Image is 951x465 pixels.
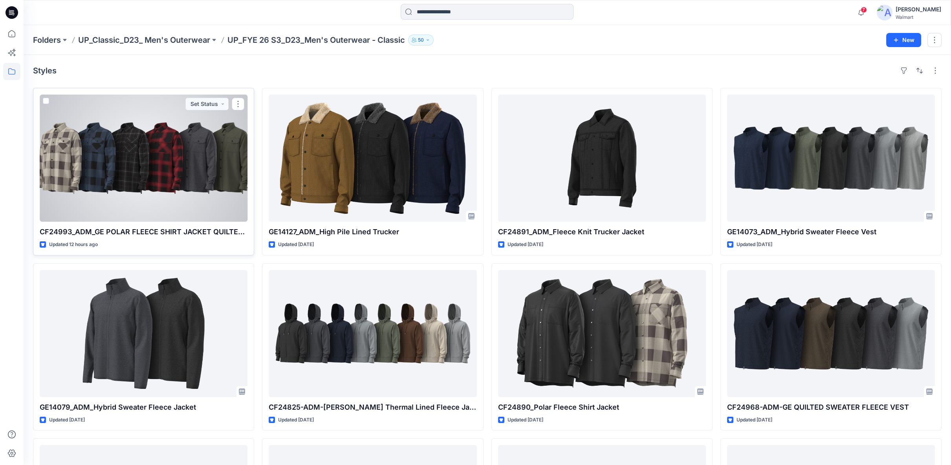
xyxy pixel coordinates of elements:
p: GE14073_ADM_Hybrid Sweater Fleece Vest [727,226,935,237]
img: avatar [877,5,892,20]
a: CF24993_ADM_GE POLAR FLEECE SHIRT JACKET QUILTED LINING [40,95,247,222]
a: CF24891_ADM_Fleece Knit Trucker Jacket [498,95,706,222]
p: GE14127_ADM_High Pile Lined Trucker [269,226,476,237]
a: Folders [33,35,61,46]
p: CF24825-ADM-[PERSON_NAME] Thermal Lined Fleece Jacket [269,402,476,413]
a: CF24825-ADM-George Thermal Lined Fleece Jacket [269,270,476,397]
p: CF24993_ADM_GE POLAR FLEECE SHIRT JACKET QUILTED LINING [40,226,247,237]
p: 50 [418,36,424,44]
a: GE14079_ADM_Hybrid Sweater Fleece Jacket [40,270,247,397]
p: Updated [DATE] [737,416,772,424]
span: 7 [861,7,867,13]
p: Updated [DATE] [49,416,85,424]
p: CF24891_ADM_Fleece Knit Trucker Jacket [498,226,706,237]
a: CF24890_Polar Fleece Shirt Jacket [498,270,706,397]
div: Walmart [896,14,941,20]
p: Updated [DATE] [508,416,543,424]
div: [PERSON_NAME] [896,5,941,14]
a: GE14127_ADM_High Pile Lined Trucker [269,95,476,222]
p: CF24968-ADM-GE QUILTED SWEATER FLEECE VEST [727,402,935,413]
button: New [886,33,921,47]
p: Updated [DATE] [508,241,543,249]
p: CF24890_Polar Fleece Shirt Jacket [498,402,706,413]
a: CF24968-ADM-GE QUILTED SWEATER FLEECE VEST [727,270,935,397]
a: UP_Classic_D23_ Men's Outerwear [78,35,210,46]
h4: Styles [33,66,57,75]
p: Updated [DATE] [737,241,772,249]
p: Updated 12 hours ago [49,241,98,249]
p: Updated [DATE] [278,241,314,249]
a: GE14073_ADM_Hybrid Sweater Fleece Vest [727,95,935,222]
p: GE14079_ADM_Hybrid Sweater Fleece Jacket [40,402,247,413]
p: UP_FYE 26 S3_D23_Men's Outerwear - Classic [227,35,405,46]
button: 50 [408,35,434,46]
p: Updated [DATE] [278,416,314,424]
